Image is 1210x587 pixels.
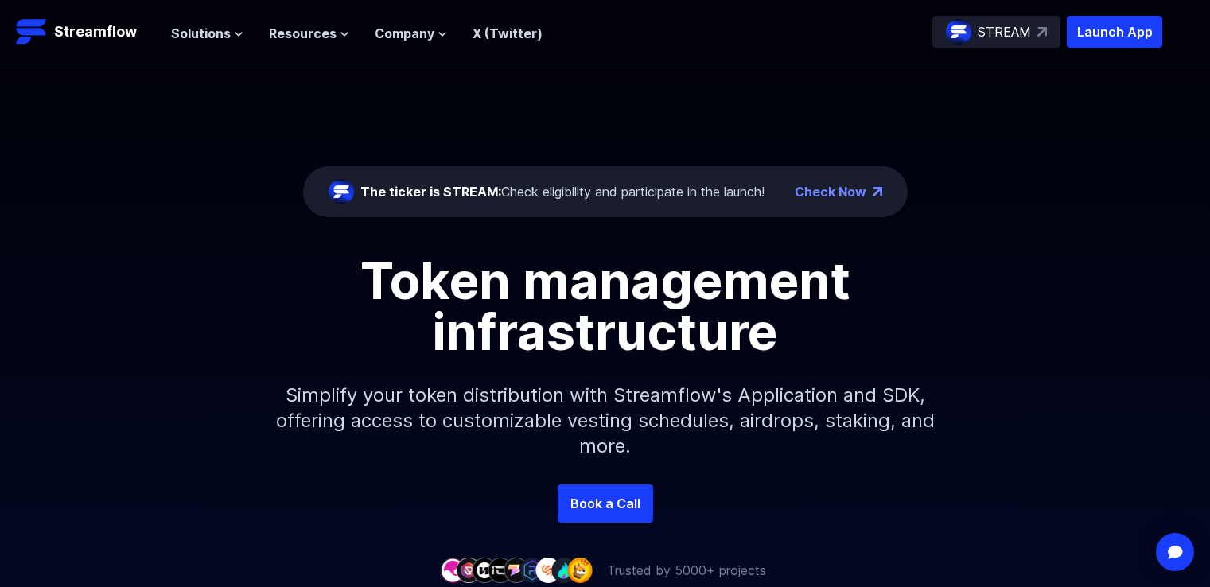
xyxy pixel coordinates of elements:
[54,21,137,43] p: Streamflow
[360,184,501,200] span: The ticker is STREAM:
[171,24,243,43] button: Solutions
[247,255,963,357] h1: Token management infrastructure
[473,25,543,41] a: X (Twitter)
[488,558,513,582] img: company-4
[558,484,653,523] a: Book a Call
[269,24,349,43] button: Resources
[504,558,529,582] img: company-5
[873,187,882,196] img: top-right-arrow.png
[607,561,766,580] p: Trusted by 5000+ projects
[375,24,434,43] span: Company
[1156,533,1194,571] div: Open Intercom Messenger
[1067,16,1162,48] button: Launch App
[263,357,947,484] p: Simplify your token distribution with Streamflow's Application and SDK, offering access to custom...
[535,558,561,582] img: company-7
[375,24,447,43] button: Company
[551,558,577,582] img: company-8
[171,24,231,43] span: Solutions
[1037,27,1047,37] img: top-right-arrow.svg
[978,22,1031,41] p: STREAM
[472,558,497,582] img: company-3
[440,558,465,582] img: company-1
[16,16,48,48] img: Streamflow Logo
[360,182,765,201] div: Check eligibility and participate in the launch!
[269,24,337,43] span: Resources
[329,179,354,204] img: streamflow-logo-circle.png
[519,558,545,582] img: company-6
[795,182,866,201] a: Check Now
[456,558,481,582] img: company-2
[932,16,1060,48] a: STREAM
[16,16,155,48] a: Streamflow
[567,558,593,582] img: company-9
[946,19,971,45] img: streamflow-logo-circle.png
